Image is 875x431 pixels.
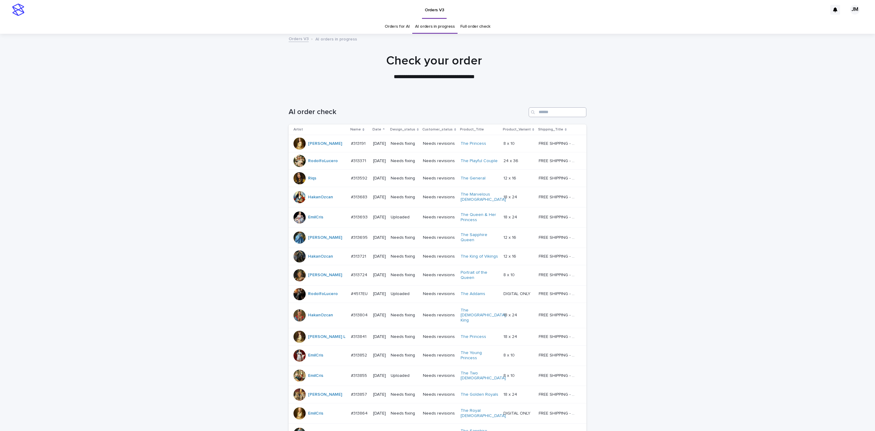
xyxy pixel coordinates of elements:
[503,410,532,416] p: DIGITAL ONLY
[289,303,586,328] tr: HakanOzcan #313804#313804 [DATE]Needs fixingNeeds revisionsThe [DEMOGRAPHIC_DATA] King 18 x 2418 ...
[308,334,345,339] a: [PERSON_NAME] L
[351,410,369,416] p: #313864
[461,308,506,323] a: The [DEMOGRAPHIC_DATA] King
[308,141,342,146] a: [PERSON_NAME]
[391,235,418,240] p: Needs fixing
[539,290,578,297] p: FREE SHIPPING - preview in 1-2 business days, after your approval delivery will take up to 10 bus...
[373,273,386,278] p: [DATE]
[461,158,498,164] a: The Playful Couple
[503,140,516,146] p: 8 x 10
[308,411,323,416] a: EmilCris
[461,141,486,146] a: The Princess
[350,126,361,133] p: Name
[308,254,333,259] a: HakanOzcan
[373,195,386,200] p: [DATE]
[289,152,586,170] tr: RodolfoLucero #313371#313371 [DATE]Needs fixingNeeds revisionsThe Playful Couple 24 x 3624 x 36 F...
[539,234,578,240] p: FREE SHIPPING - preview in 1-2 business days, after your approval delivery will take 5-10 b.d.
[538,126,563,133] p: Shipping_Title
[503,352,516,358] p: 8 x 10
[460,19,490,34] a: Full order check
[423,176,456,181] p: Needs revisions
[390,126,415,133] p: Design_status
[461,334,486,339] a: The Princess
[373,158,386,164] p: [DATE]
[385,19,410,34] a: Orders for AI
[503,214,518,220] p: 18 x 24
[461,232,499,243] a: The Sapphire Queen
[461,212,499,223] a: The Queen & Her Princess
[423,291,456,297] p: Needs revisions
[373,392,386,397] p: [DATE]
[461,176,486,181] a: The General
[289,265,586,285] tr: [PERSON_NAME] #313724#313724 [DATE]Needs fixingNeeds revisionsPortrait of the Queen 8 x 108 x 10 ...
[308,373,323,378] a: EmilCris
[391,334,418,339] p: Needs fixing
[391,373,418,378] p: Uploaded
[308,291,338,297] a: RodolfoLucero
[351,193,369,200] p: #313683
[461,192,506,202] a: The Marvelous [DEMOGRAPHIC_DATA]
[503,175,517,181] p: 12 x 16
[422,126,453,133] p: Customer_status
[285,54,583,68] h1: Check your order
[461,408,506,419] a: The Royal [DEMOGRAPHIC_DATA]
[373,411,386,416] p: [DATE]
[460,126,484,133] p: Product_Title
[539,410,578,416] p: FREE SHIPPING - preview in 1-2 business days, after your approval delivery will take 5-10 b.d.
[503,333,518,339] p: 18 x 24
[423,392,456,397] p: Needs revisions
[539,157,578,164] p: FREE SHIPPING - preview in 1-2 business days, after your approval delivery will take 5-10 b.d.
[539,214,578,220] p: FREE SHIPPING - preview in 1-2 business days, after your approval delivery will take 5-10 b.d.
[289,170,586,187] tr: Riqs #313592#313592 [DATE]Needs fixingNeeds revisionsThe General 12 x 1612 x 16 FREE SHIPPING - p...
[315,35,357,42] p: AI orders in progress
[539,352,578,358] p: FREE SHIPPING - preview in 1-2 business days, after your approval delivery will take 5-10 b.d.
[289,328,586,345] tr: [PERSON_NAME] L #313841#313841 [DATE]Needs fixingNeeds revisionsThe Princess 18 x 2418 x 24 FREE ...
[351,311,369,318] p: #313804
[539,175,578,181] p: FREE SHIPPING - preview in 1-2 business days, after your approval delivery will take 5-10 b.d.
[503,157,520,164] p: 24 x 36
[539,193,578,200] p: FREE SHIPPING - preview in 1-2 business days, after your approval delivery will take 5-10 b.d.
[351,290,369,297] p: #4517EU
[308,313,333,318] a: HakanOzcan
[423,254,456,259] p: Needs revisions
[293,126,303,133] p: Artist
[391,195,418,200] p: Needs fixing
[351,333,368,339] p: #313841
[539,140,578,146] p: FREE SHIPPING - preview in 1-2 business days, after your approval delivery will take 5-10 b.d.
[308,215,323,220] a: EmilCris
[373,291,386,297] p: [DATE]
[503,253,517,259] p: 12 x 16
[539,333,578,339] p: FREE SHIPPING - preview in 1-2 business days, after your approval delivery will take 5-10 b.d.
[308,176,316,181] a: Riqs
[351,372,368,378] p: #313855
[351,175,369,181] p: #313592
[391,411,418,416] p: Needs fixing
[308,273,342,278] a: [PERSON_NAME]
[539,271,578,278] p: FREE SHIPPING - preview in 1-2 business days, after your approval delivery will take 5-10 b.d.
[373,215,386,220] p: [DATE]
[373,334,386,339] p: [DATE]
[351,391,368,397] p: #313857
[289,35,309,42] a: Orders V3
[391,254,418,259] p: Needs fixing
[351,214,369,220] p: #313693
[423,411,456,416] p: Needs revisions
[391,176,418,181] p: Needs fixing
[423,313,456,318] p: Needs revisions
[423,235,456,240] p: Needs revisions
[308,195,333,200] a: HakanOzcan
[12,4,24,16] img: stacker-logo-s-only.png
[423,158,456,164] p: Needs revisions
[373,373,386,378] p: [DATE]
[289,228,586,248] tr: [PERSON_NAME] #313695#313695 [DATE]Needs fixingNeeds revisionsThe Sapphire Queen 12 x 1612 x 16 F...
[391,141,418,146] p: Needs fixing
[373,254,386,259] p: [DATE]
[850,5,860,15] div: JM
[391,158,418,164] p: Needs fixing
[308,353,323,358] a: EmilCris
[351,140,367,146] p: #313191
[373,353,386,358] p: [DATE]
[351,352,368,358] p: #313852
[423,353,456,358] p: Needs revisions
[423,373,456,378] p: Needs revisions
